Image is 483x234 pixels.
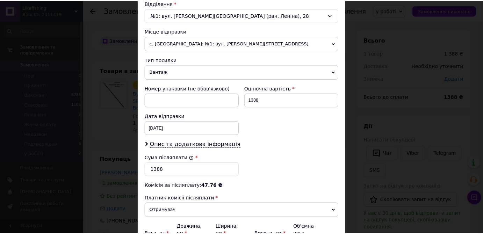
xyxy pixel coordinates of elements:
span: с. [GEOGRAPHIC_DATA]: №1: вул. [PERSON_NAME][STREET_ADDRESS] [146,36,342,51]
span: 47.76 ₴ [203,183,225,189]
div: Комісія за післяплату: [146,182,342,189]
span: Отримувач [146,203,342,218]
span: Опис та додаткова інформація [151,141,243,148]
span: Платник комісії післяплати [146,196,216,201]
label: Сума післяплати [146,155,196,161]
span: Тип посилки [146,57,178,63]
span: Вантаж [146,65,342,79]
div: №1: вул. [PERSON_NAME][GEOGRAPHIC_DATA] (ран. Леніна), 28 [146,8,342,22]
div: Дата відправки [146,113,241,120]
div: Номер упаковки (не обов'язково) [146,85,241,92]
span: Місце відправки [146,28,188,34]
div: Оціночна вартість [247,85,342,92]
